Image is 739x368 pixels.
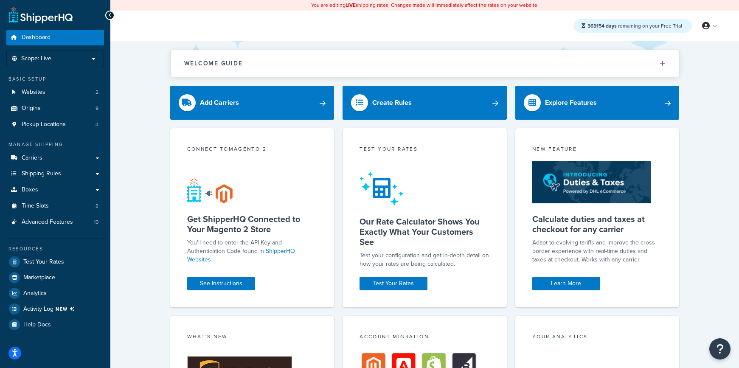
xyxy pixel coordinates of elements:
[23,258,64,266] span: Test Your Rates
[6,214,104,230] li: Advanced Features
[532,277,600,290] a: Learn More
[22,105,41,112] span: Origins
[96,89,98,96] span: 2
[6,76,104,83] div: Basic Setup
[94,219,98,226] span: 10
[187,145,318,155] div: Connect to Magento 2
[6,182,104,198] a: Boxes
[532,333,663,343] div: Your Analytics
[343,86,507,120] a: Create Rules
[372,97,412,109] div: Create Rules
[22,34,51,41] span: Dashboard
[587,22,682,30] span: remaining on your Free Trial
[170,86,334,120] a: Add Carriers
[23,290,47,297] span: Analytics
[6,245,104,253] div: Resources
[6,101,104,116] li: Origins
[360,145,490,155] div: Test your rates
[22,89,45,96] span: Websites
[6,286,104,301] a: Analytics
[22,202,49,210] span: Time Slots
[23,303,78,315] span: Activity Log
[56,306,78,312] span: NEW
[187,214,318,234] h5: Get ShipperHQ Connected to Your Magento 2 Store
[6,84,104,100] a: Websites2
[21,55,51,62] span: Scope: Live
[96,105,98,112] span: 9
[187,333,318,343] div: What's New
[187,177,233,203] img: connect-shq-magento-24cdf84b.svg
[187,247,295,264] a: ShipperHQ Websites
[6,101,104,116] a: Origins9
[187,239,318,264] p: You'll need to enter the API Key and Authentication Code found in
[6,117,104,132] a: Pickup Locations3
[6,150,104,166] a: Carriers
[6,84,104,100] li: Websites
[6,270,104,285] a: Marketplace
[515,86,680,120] a: Explore Features
[346,1,356,9] b: LIVE
[22,121,66,128] span: Pickup Locations
[96,202,98,210] span: 2
[6,117,104,132] li: Pickup Locations
[360,333,490,343] div: Account Migration
[200,97,239,109] div: Add Carriers
[23,321,51,329] span: Help Docs
[184,60,243,67] h2: Welcome Guide
[22,155,42,162] span: Carriers
[6,198,104,214] a: Time Slots2
[22,170,61,177] span: Shipping Rules
[545,97,597,109] div: Explore Features
[6,141,104,148] div: Manage Shipping
[6,301,104,317] li: [object Object]
[532,239,663,264] p: Adapt to evolving tariffs and improve the cross-border experience with real-time duties and taxes...
[187,277,255,290] a: See Instructions
[6,214,104,230] a: Advanced Features10
[22,219,73,226] span: Advanced Features
[171,50,679,77] button: Welcome Guide
[6,166,104,182] a: Shipping Rules
[360,251,490,268] div: Test your configuration and get in-depth detail on how your rates are being calculated.
[587,22,617,30] strong: 363154 days
[360,216,490,247] h5: Our Rate Calculator Shows You Exactly What Your Customers See
[532,214,663,234] h5: Calculate duties and taxes at checkout for any carrier
[6,301,104,317] a: Activity LogNEW
[96,121,98,128] span: 3
[360,277,427,290] a: Test Your Rates
[23,274,55,281] span: Marketplace
[532,145,663,155] div: New Feature
[6,30,104,45] a: Dashboard
[6,317,104,332] a: Help Docs
[22,186,38,194] span: Boxes
[709,338,731,360] button: Open Resource Center
[6,198,104,214] li: Time Slots
[6,254,104,270] a: Test Your Rates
